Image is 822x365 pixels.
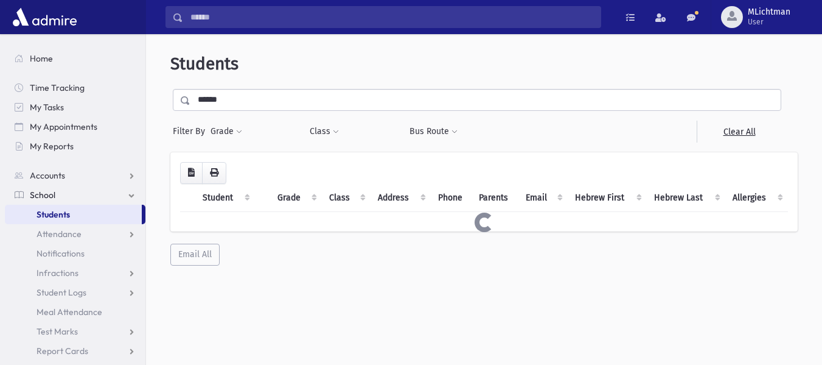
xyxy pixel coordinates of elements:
span: Report Cards [37,346,88,356]
span: My Reports [30,141,74,152]
th: Allergies [725,184,788,212]
a: Clear All [697,121,781,143]
span: Home [30,53,53,64]
th: Email [518,184,568,212]
a: Infractions [5,263,145,283]
span: Test Marks [37,326,78,337]
th: Parents [472,184,518,212]
a: My Reports [5,136,145,156]
input: Search [183,6,601,28]
button: Email All [170,244,220,266]
th: Student [195,184,254,212]
a: Home [5,49,145,68]
button: Bus Route [409,121,458,143]
a: Time Tracking [5,78,145,97]
th: Hebrew Last [647,184,725,212]
a: Report Cards [5,341,145,361]
th: Address [371,184,430,212]
button: Class [309,121,340,143]
span: Filter By [173,125,210,138]
a: School [5,185,145,205]
span: My Appointments [30,121,97,132]
span: Attendance [37,229,82,239]
span: School [30,190,55,200]
a: Student Logs [5,283,145,302]
th: Class [322,184,371,212]
span: Meal Attendance [37,307,102,317]
a: Accounts [5,166,145,185]
th: Grade [270,184,322,212]
a: Students [5,205,142,224]
span: Accounts [30,170,65,181]
img: AdmirePro [10,5,80,29]
span: Student Logs [37,287,86,298]
span: Students [170,54,239,74]
span: Students [37,209,70,220]
a: Test Marks [5,322,145,341]
a: Attendance [5,224,145,244]
a: Meal Attendance [5,302,145,322]
th: Hebrew First [568,184,647,212]
a: My Appointments [5,117,145,136]
button: CSV [180,162,203,184]
span: User [748,17,790,27]
span: My Tasks [30,102,64,113]
span: Notifications [37,248,85,259]
span: MLichtman [748,7,790,17]
span: Time Tracking [30,82,85,93]
th: Phone [431,184,472,212]
a: My Tasks [5,97,145,117]
a: Notifications [5,244,145,263]
span: Infractions [37,268,78,278]
button: Print [202,162,226,184]
button: Grade [210,121,243,143]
